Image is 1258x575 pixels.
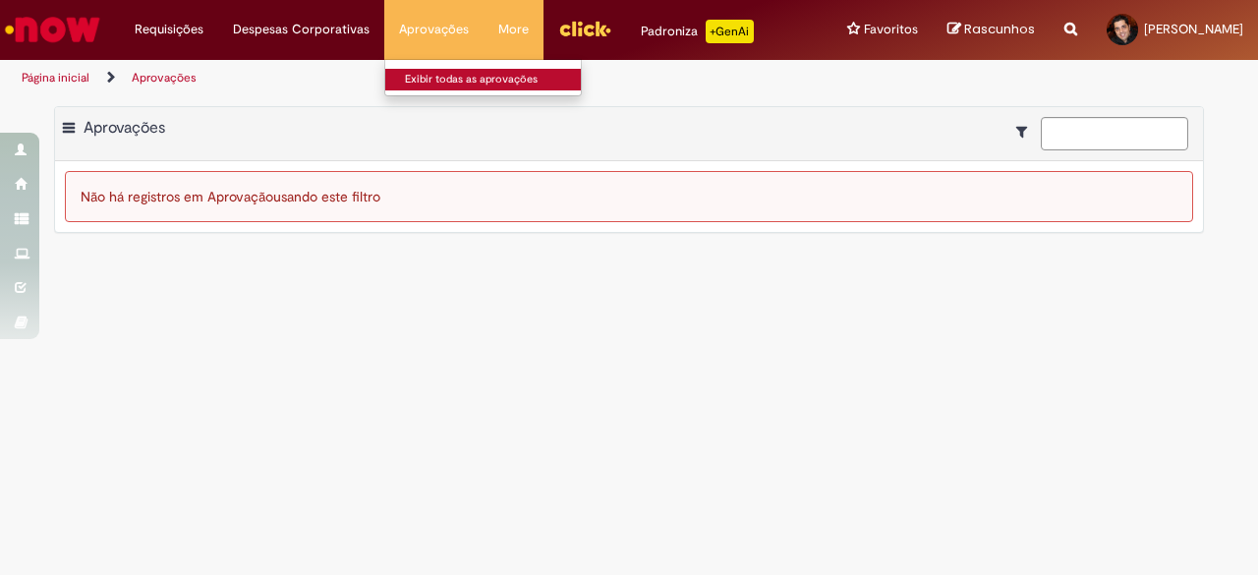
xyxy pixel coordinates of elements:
[65,171,1193,222] div: Não há registros em Aprovação
[947,21,1035,39] a: Rascunhos
[399,20,469,39] span: Aprovações
[15,60,824,96] ul: Trilhas de página
[135,20,203,39] span: Requisições
[558,14,611,43] img: click_logo_yellow_360x200.png
[641,20,754,43] div: Padroniza
[22,70,89,86] a: Página inicial
[864,20,918,39] span: Favoritos
[233,20,370,39] span: Despesas Corporativas
[132,70,197,86] a: Aprovações
[84,118,165,138] span: Aprovações
[384,59,582,96] ul: Aprovações
[1144,21,1243,37] span: [PERSON_NAME]
[498,20,529,39] span: More
[2,10,103,49] img: ServiceNow
[385,69,601,90] a: Exibir todas as aprovações
[964,20,1035,38] span: Rascunhos
[273,188,380,205] span: usando este filtro
[1016,125,1037,139] i: Mostrar filtros para: Suas Solicitações
[706,20,754,43] p: +GenAi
